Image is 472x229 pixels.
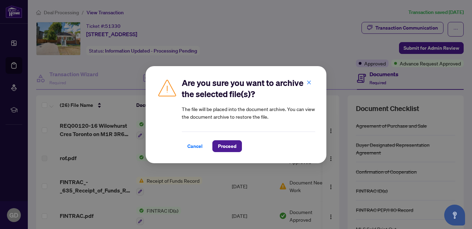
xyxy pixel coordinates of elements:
[218,141,236,152] span: Proceed
[444,205,465,226] button: Open asap
[212,140,242,152] button: Proceed
[182,77,315,100] h2: Are you sure you want to archive the selected file(s)?
[182,105,315,120] article: The file will be placed into the document archive. You can view the document archive to restore t...
[187,141,203,152] span: Cancel
[182,140,208,152] button: Cancel
[307,80,311,85] span: close
[157,77,178,98] img: Caution Icon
